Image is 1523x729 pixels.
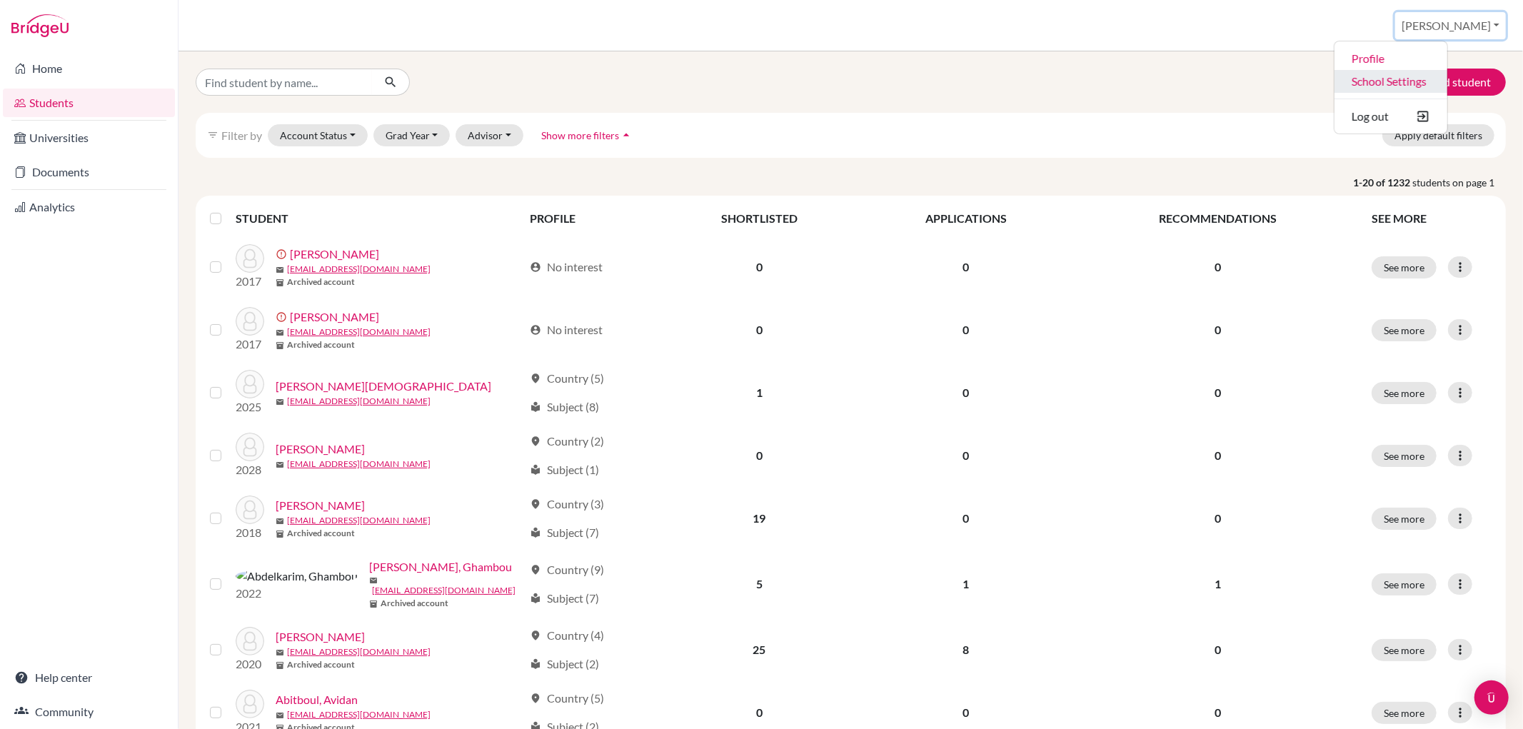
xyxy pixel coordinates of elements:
th: SEE MORE [1363,201,1500,236]
button: See more [1372,319,1437,341]
span: mail [276,461,284,469]
span: local_library [530,658,541,670]
button: Apply default filters [1382,124,1494,146]
span: students on page 1 [1412,175,1506,190]
td: 0 [860,236,1072,298]
a: Help center [3,663,175,692]
th: PROFILE [521,201,658,236]
td: 0 [860,361,1072,424]
strong: 1-20 of 1232 [1353,175,1412,190]
img: Bridge-U [11,14,69,37]
div: No interest [530,321,603,338]
span: error_outline [276,311,290,323]
p: 1 [1081,575,1354,593]
span: mail [276,648,284,657]
a: School Settings [1334,70,1447,93]
a: Community [3,698,175,726]
button: Advisor [456,124,523,146]
td: 0 [658,298,860,361]
span: inventory_2 [276,341,284,350]
button: Grad Year [373,124,451,146]
p: 0 [1081,641,1354,658]
button: Log out [1334,105,1447,128]
td: 1 [860,550,1072,618]
a: Home [3,54,175,83]
td: 0 [860,487,1072,550]
button: See more [1372,573,1437,595]
p: 0 [1081,258,1354,276]
p: 2018 [236,524,264,541]
a: [EMAIL_ADDRESS][DOMAIN_NAME] [287,458,431,471]
div: Country (5) [530,690,604,707]
p: 2025 [236,398,264,416]
div: Country (3) [530,496,604,513]
div: Country (4) [530,627,604,644]
span: Filter by [221,129,262,142]
td: 0 [658,236,860,298]
button: See more [1372,445,1437,467]
a: [EMAIL_ADDRESS][DOMAIN_NAME] [287,645,431,658]
button: See more [1372,702,1437,724]
span: mail [276,328,284,337]
span: location_on [530,564,541,575]
span: local_library [530,401,541,413]
span: location_on [530,498,541,510]
button: Add student [1397,69,1506,96]
img: Abelev, Arseny [236,627,264,655]
th: APPLICATIONS [860,201,1072,236]
img: Aakre, Emily [236,307,264,336]
img: Abdalla, Jehad [236,370,264,398]
span: inventory_2 [369,600,378,608]
a: Analytics [3,193,175,221]
a: [EMAIL_ADDRESS][DOMAIN_NAME] [287,263,431,276]
a: Documents [3,158,175,186]
td: 1 [658,361,860,424]
span: location_on [530,630,541,641]
div: Country (9) [530,561,604,578]
div: Subject (1) [530,461,599,478]
div: Open Intercom Messenger [1474,680,1509,715]
td: 25 [658,618,860,681]
p: 0 [1081,704,1354,721]
td: 8 [860,618,1072,681]
a: [PERSON_NAME] [276,497,365,514]
span: error_outline [276,248,290,260]
button: See more [1372,256,1437,278]
a: [EMAIL_ADDRESS][DOMAIN_NAME] [287,326,431,338]
span: inventory_2 [276,530,284,538]
div: Country (2) [530,433,604,450]
span: mail [276,266,284,274]
a: Profile [1334,47,1447,70]
ul: [PERSON_NAME] [1334,41,1448,134]
a: [PERSON_NAME] [276,628,365,645]
span: local_library [530,527,541,538]
button: Account Status [268,124,368,146]
p: 0 [1081,510,1354,527]
b: Archived account [287,338,355,351]
img: Abdelkarim, Ghambou [236,568,358,585]
p: 2028 [236,461,264,478]
p: 2020 [236,655,264,673]
span: account_circle [530,261,541,273]
input: Find student by name... [196,69,373,96]
b: Archived account [381,597,448,610]
a: [PERSON_NAME] [290,246,379,263]
i: arrow_drop_up [619,128,633,142]
a: Universities [3,124,175,152]
span: inventory_2 [276,661,284,670]
button: Show more filtersarrow_drop_up [529,124,645,146]
b: Archived account [287,276,355,288]
span: Show more filters [541,129,619,141]
td: 0 [860,424,1072,487]
a: [EMAIL_ADDRESS][DOMAIN_NAME] [287,514,431,527]
td: 0 [658,424,860,487]
a: [PERSON_NAME] [290,308,379,326]
div: Subject (2) [530,655,599,673]
div: Subject (8) [530,398,599,416]
div: Country (5) [530,370,604,387]
span: account_circle [530,324,541,336]
a: [EMAIL_ADDRESS][DOMAIN_NAME] [287,395,431,408]
span: mail [276,517,284,526]
p: 0 [1081,447,1354,464]
img: Abdalla, Jumana [236,433,264,461]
